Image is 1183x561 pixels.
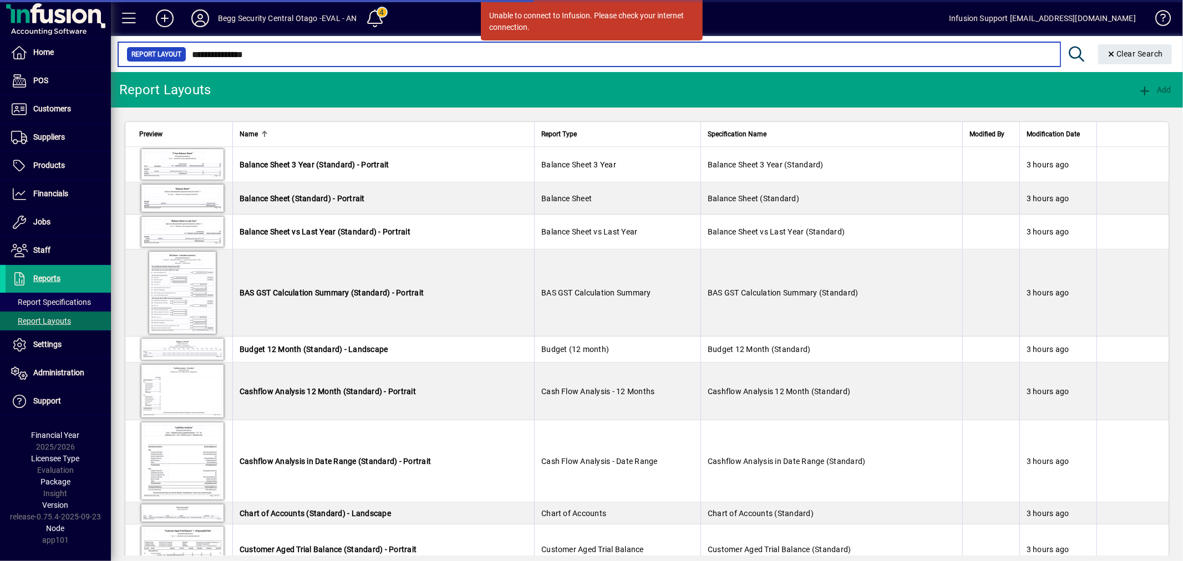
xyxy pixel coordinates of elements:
[541,128,577,140] span: Report Type
[541,128,694,140] div: Report Type
[33,340,62,349] span: Settings
[541,345,609,354] span: Budget (12 month)
[119,81,211,99] div: Report Layouts
[708,509,814,518] span: Chart of Accounts (Standard)
[708,288,859,297] span: BAS GST Calculation Summary (Standard)
[708,227,845,236] span: Balance Sheet vs Last Year (Standard)
[240,345,388,354] span: Budget 12 Month (Standard) - Landscape
[240,227,410,236] span: Balance Sheet vs Last Year (Standard) - Portrait
[33,246,50,254] span: Staff
[240,128,527,140] div: Name
[1098,44,1172,64] button: Clear
[541,160,616,169] span: Balance Sheet 3 Year
[47,524,65,533] span: Node
[1027,128,1090,140] div: Modification Date
[969,128,1004,140] span: Modified By
[6,331,111,359] a: Settings
[6,387,111,415] a: Support
[6,208,111,236] a: Jobs
[147,8,182,28] button: Add
[240,387,416,396] span: Cashflow Analysis 12 Month (Standard) - Portrait
[240,288,424,297] span: BAS GST Calculation Summary (Standard) - Portrait
[541,509,606,518] span: Chart of Accounts
[541,227,638,236] span: Balance Sheet vs Last Year
[6,39,111,67] a: Home
[240,128,258,140] span: Name
[541,387,655,396] span: Cash Flow Analysis - 12 Months
[541,545,644,554] span: Customer Aged Trial Balance
[33,396,61,405] span: Support
[11,298,91,307] span: Report Specifications
[33,132,65,141] span: Suppliers
[1019,215,1096,249] td: 3 hours ago
[240,194,365,203] span: Balance Sheet (Standard) - Portrait
[708,128,766,140] span: Specification Name
[131,49,181,60] span: Report Layout
[182,8,218,28] button: Profile
[708,345,811,354] span: Budget 12 Month (Standard)
[33,48,54,57] span: Home
[6,124,111,151] a: Suppliers
[33,189,68,198] span: Financials
[11,317,71,325] span: Report Layouts
[240,160,389,169] span: Balance Sheet 3 Year (Standard) - Portrait
[218,9,357,27] div: Begg Security Central Otago -EVAL - AN
[32,431,80,440] span: Financial Year
[1019,336,1096,363] td: 3 hours ago
[43,501,69,509] span: Version
[1027,128,1080,140] span: Modification Date
[6,359,111,387] a: Administration
[708,194,799,203] span: Balance Sheet (Standard)
[708,160,824,169] span: Balance Sheet 3 Year (Standard)
[949,9,1136,27] div: Infusion Support [EMAIL_ADDRESS][DOMAIN_NAME]
[6,180,111,208] a: Financials
[541,457,658,466] span: Cash Flow Analysis - Date Range
[240,509,391,518] span: Chart of Accounts (Standard) - Landscape
[1019,363,1096,420] td: 3 hours ago
[6,67,111,95] a: POS
[1138,85,1171,94] span: Add
[6,312,111,330] a: Report Layouts
[240,545,417,554] span: Customer Aged Trial Balance (Standard) - Portrait
[6,237,111,264] a: Staff
[6,152,111,180] a: Products
[33,217,50,226] span: Jobs
[33,161,65,170] span: Products
[6,293,111,312] a: Report Specifications
[1019,182,1096,215] td: 3 hours ago
[33,368,84,377] span: Administration
[708,457,866,466] span: Cashflow Analysis in Date Range (Standard)
[541,194,592,203] span: Balance Sheet
[708,545,851,554] span: Customer Aged Trial Balance (Standard)
[1135,80,1174,100] button: Add
[1107,49,1164,58] span: Clear Search
[240,457,431,466] span: Cashflow Analysis in Date Range (Standard) - Portrait
[40,477,70,486] span: Package
[1147,2,1169,38] a: Knowledge Base
[708,128,956,140] div: Specification Name
[708,387,850,396] span: Cashflow Analysis 12 Month (Standard)
[1019,249,1096,336] td: 3 hours ago
[1019,420,1096,502] td: 3 hours ago
[33,76,48,85] span: POS
[33,274,60,283] span: Reports
[1019,147,1096,182] td: 3 hours ago
[32,454,80,463] span: Licensee Type
[33,104,71,113] span: Customers
[6,95,111,123] a: Customers
[1019,502,1096,524] td: 3 hours ago
[139,128,163,140] span: Preview
[541,288,651,297] span: BAS GST Calculation Summary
